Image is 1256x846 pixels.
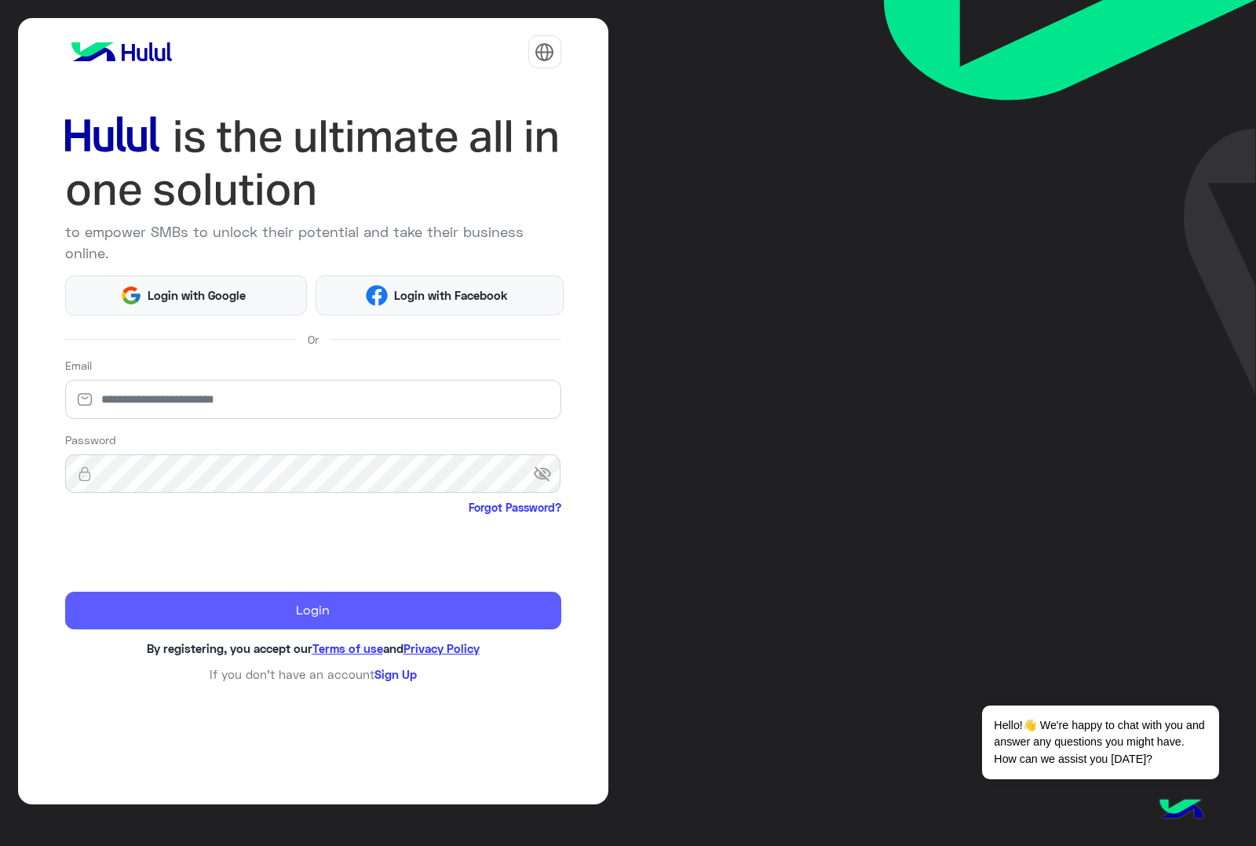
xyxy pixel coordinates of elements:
span: Login with Google [142,286,252,304]
span: Hello!👋 We're happy to chat with you and answer any questions you might have. How can we assist y... [982,706,1218,779]
button: Login with Facebook [316,275,564,315]
img: email [65,392,104,407]
a: Terms of use [312,641,383,655]
img: hululLoginTitle_EN.svg [65,110,561,216]
label: Email [65,357,92,374]
a: Forgot Password? [469,499,561,516]
span: and [383,641,403,655]
button: Login with Google [65,275,308,315]
img: lock [65,466,104,482]
a: Sign Up [374,667,417,681]
h6: If you don’t have an account [65,667,561,681]
span: Or [308,331,319,348]
a: Privacy Policy [403,641,480,655]
img: Facebook [366,285,388,307]
span: By registering, you accept our [147,641,312,655]
button: Login [65,592,561,629]
img: logo [65,36,178,67]
p: to empower SMBs to unlock their potential and take their business online. [65,221,561,264]
span: visibility_off [533,460,561,488]
img: tab [535,42,554,62]
iframe: reCAPTCHA [65,519,304,580]
img: Google [120,285,142,307]
label: Password [65,432,116,448]
img: hulul-logo.png [1154,783,1209,838]
span: Login with Facebook [388,286,513,304]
